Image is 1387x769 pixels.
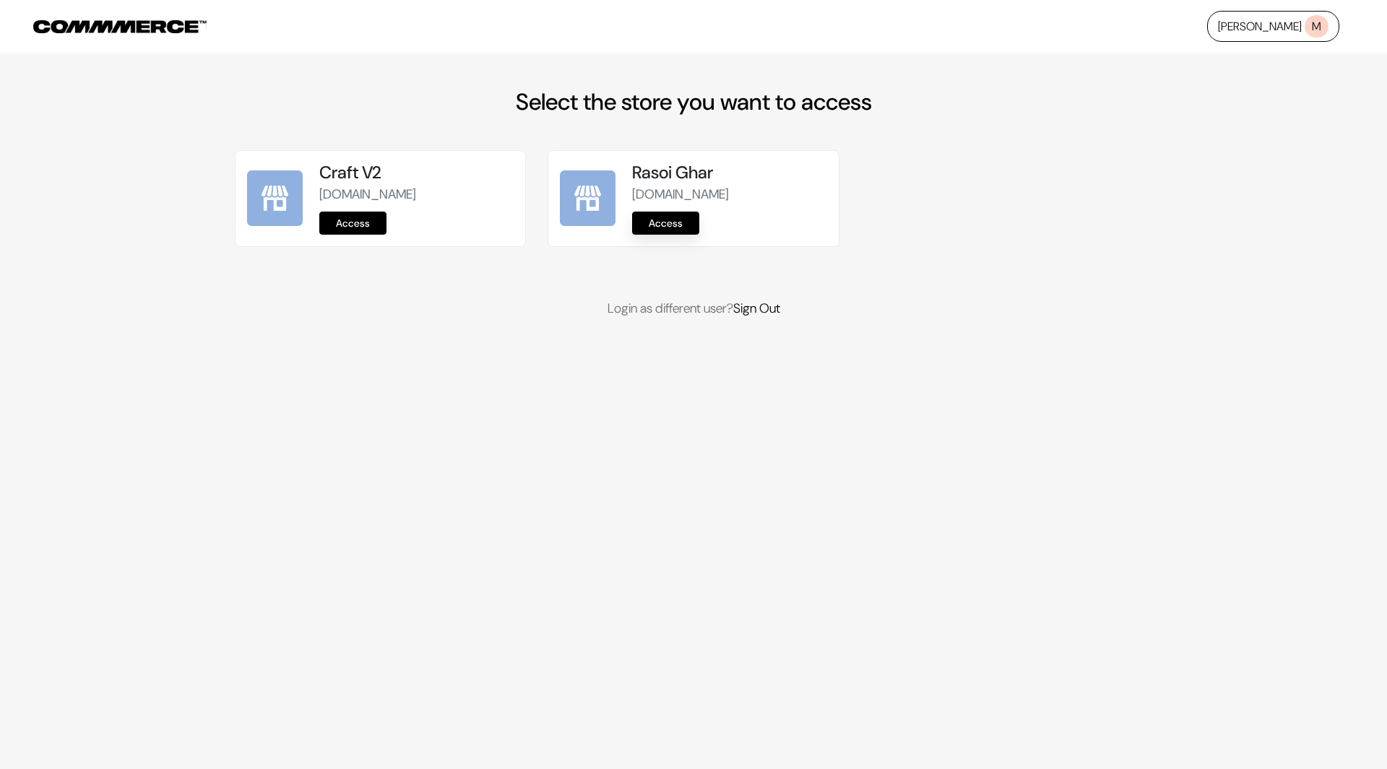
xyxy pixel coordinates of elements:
h2: Select the store you want to access [235,88,1152,116]
h5: Craft V2 [319,162,514,183]
p: [DOMAIN_NAME] [632,185,826,204]
span: M [1305,15,1328,38]
p: [DOMAIN_NAME] [319,185,514,204]
a: Sign Out [733,300,780,317]
img: Craft V2 [247,170,303,226]
img: Rasoi Ghar [560,170,615,226]
h5: Rasoi Ghar [632,162,826,183]
a: Access [632,212,699,235]
p: Login as different user? [235,299,1152,318]
a: [PERSON_NAME]M [1207,11,1339,42]
a: Access [319,212,386,235]
img: COMMMERCE [33,20,207,33]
